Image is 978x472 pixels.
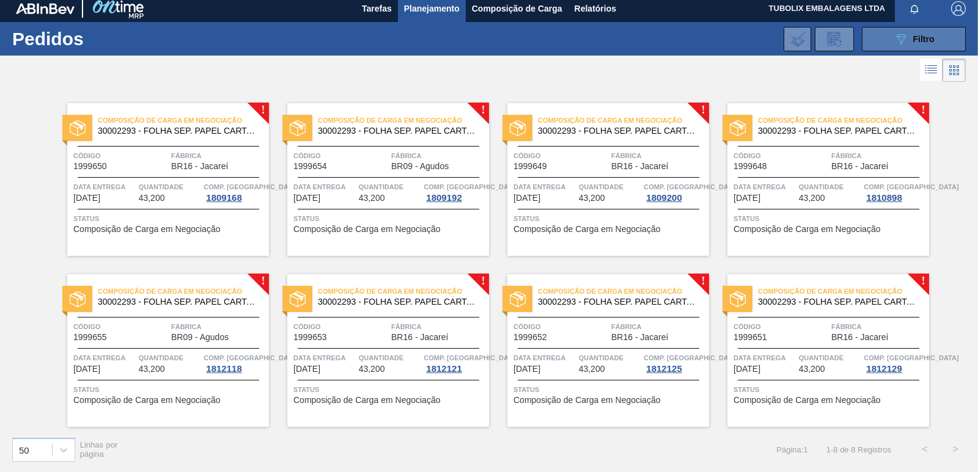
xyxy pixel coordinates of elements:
span: 22/09/2025 [293,365,320,374]
span: 30002293 - FOLHA SEP. PAPEL CARTAO 1200x1000M 350g [758,126,919,136]
span: Fábrica [831,150,926,162]
span: Composição de Carga em Negociação [73,396,220,405]
span: Comp. Carga [644,181,738,193]
span: 1999651 [733,333,767,342]
span: Composição de Carga em Negociação [733,225,880,234]
a: Comp. [GEOGRAPHIC_DATA]1812121 [424,352,486,374]
span: Página : 1 [776,445,807,454]
span: Linhas por página [80,440,118,459]
a: !statusComposição de Carga em Negociação30002293 - FOLHA SEP. PAPEL CARTAO 1200x1000M 350gCódigo1... [489,274,709,427]
span: Fábrica [171,321,266,333]
span: Comp. Carga [424,352,518,364]
a: Comp. [GEOGRAPHIC_DATA]1809200 [644,181,706,203]
div: Importar Negociações dos Pedidos [784,27,811,51]
span: 43,200 [139,365,165,374]
span: Código [293,150,388,162]
span: BR16 - Jacareí [171,162,228,171]
span: Quantidade [139,352,201,364]
a: Comp. [GEOGRAPHIC_DATA]1812118 [204,352,266,374]
span: 43,200 [359,365,385,374]
img: Logout [951,1,966,16]
span: Comp. Carga [864,181,958,193]
span: 43,200 [139,194,165,203]
span: 43,200 [579,365,605,374]
span: Status [293,212,486,225]
span: Fábrica [391,150,486,162]
span: 30002293 - FOLHA SEP. PAPEL CARTAO 1200x1000M 350g [98,297,259,307]
span: Comp. Carga [644,352,738,364]
span: Fábrica [611,321,706,333]
span: 30002293 - FOLHA SEP. PAPEL CARTAO 1200x1000M 350g [98,126,259,136]
span: Composição de Carga em Negociação [513,225,660,234]
span: 15/09/2025 [733,194,760,203]
span: 30002293 - FOLHA SEP. PAPEL CARTAO 1200x1000M 350g [538,126,699,136]
span: 11/09/2025 [293,194,320,203]
span: Fábrica [611,150,706,162]
span: Quantidade [359,352,421,364]
span: Relatórios [575,1,616,16]
span: Status [513,383,706,396]
span: 24/09/2025 [513,365,540,374]
a: Comp. [GEOGRAPHIC_DATA]1809192 [424,181,486,203]
img: status [290,291,306,307]
span: Composição de Carga em Negociação [98,285,269,297]
span: Composição de Carga em Negociação [318,114,489,126]
span: Composição de Carga em Negociação [733,396,880,405]
span: Código [293,321,388,333]
span: Data entrega [293,352,356,364]
span: 1999654 [293,162,327,171]
div: 1809192 [424,193,464,203]
div: Visão em Lista [920,59,943,82]
span: BR16 - Jacareí [831,333,888,342]
span: BR16 - Jacareí [611,162,668,171]
span: Status [733,212,926,225]
span: Composição de Carga em Negociação [538,114,709,126]
span: Data entrega [73,181,136,193]
span: Data entrega [733,181,796,193]
span: Filtro [913,34,935,44]
span: Composição de Carga em Negociação [73,225,220,234]
a: !statusComposição de Carga em Negociação30002293 - FOLHA SEP. PAPEL CARTAO 1200x1000M 350gCódigo1... [269,274,489,427]
button: Filtro [862,27,966,51]
span: Tarefas [362,1,392,16]
span: 19/09/2025 [73,365,100,374]
div: 1809168 [204,193,244,203]
span: Comp. Carga [424,181,518,193]
span: Quantidade [579,181,641,193]
span: 1999655 [73,333,107,342]
span: Data entrega [293,181,356,193]
span: Quantidade [359,181,421,193]
div: 1812129 [864,364,904,374]
a: Comp. [GEOGRAPHIC_DATA]1812129 [864,352,926,374]
button: < [910,434,940,465]
span: Código [73,321,168,333]
span: Status [733,383,926,396]
span: Data entrega [513,181,576,193]
span: Status [513,212,706,225]
span: Quantidade [799,352,861,364]
span: Planejamento [404,1,460,16]
a: !statusComposição de Carga em Negociação30002293 - FOLHA SEP. PAPEL CARTAO 1200x1000M 350gCódigo1... [709,274,929,427]
span: Composição de Carga em Negociação [513,396,660,405]
span: Fábrica [831,321,926,333]
span: Data entrega [513,352,576,364]
span: Composição de Carga em Negociação [98,114,269,126]
img: status [510,120,526,136]
span: BR16 - Jacareí [391,333,448,342]
span: BR09 - Agudos [171,333,229,342]
span: Comp. Carga [204,181,298,193]
span: 1999650 [73,162,107,171]
img: status [70,120,86,136]
span: 43,200 [799,365,825,374]
span: 12/09/2025 [513,194,540,203]
span: 43,200 [799,194,825,203]
span: Composição de Carga em Negociação [293,225,440,234]
span: Comp. Carga [204,352,298,364]
span: Status [73,212,266,225]
a: !statusComposição de Carga em Negociação30002293 - FOLHA SEP. PAPEL CARTAO 1200x1000M 350gCódigo1... [489,103,709,256]
span: Quantidade [139,181,201,193]
a: !statusComposição de Carga em Negociação30002293 - FOLHA SEP. PAPEL CARTAO 1200x1000M 350gCódigo1... [49,274,269,427]
img: status [730,291,746,307]
span: Data entrega [733,352,796,364]
span: BR16 - Jacareí [831,162,888,171]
